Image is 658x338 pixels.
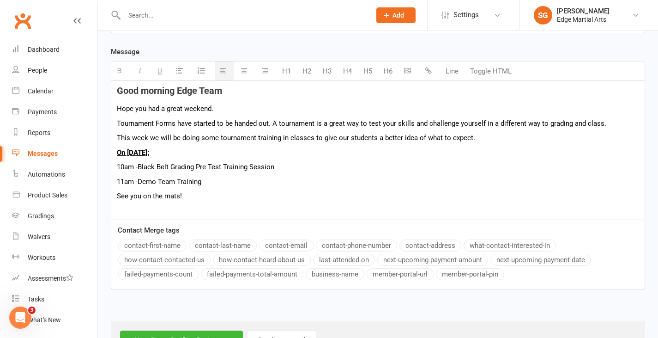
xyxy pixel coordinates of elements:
button: contact-email [259,240,314,252]
div: Product Sales [28,191,67,199]
div: Reports [28,129,50,136]
a: Gradings [12,206,97,227]
div: What's New [28,316,61,324]
span: Add [392,12,404,19]
div: [PERSON_NAME] [557,7,610,15]
p: See you on the mats! [117,191,639,202]
b: On [DATE]: [117,148,149,157]
div: Dashboard [28,46,60,53]
a: Workouts [12,247,97,268]
span: Settings [453,5,479,25]
button: next-upcoming-payment-date [490,254,591,266]
button: failed-payments-count [118,268,199,280]
div: Edge Martial Arts [557,15,610,24]
button: next-upcoming-payment-amount [377,254,488,266]
button: member-portal-pin [436,268,504,280]
button: contact-last-name [189,240,257,252]
button: H5 [359,62,377,80]
button: Insert link [420,62,439,80]
a: Messages [12,143,97,164]
button: H2 [298,62,316,80]
a: Assessments [12,268,97,289]
a: Clubworx [11,9,34,32]
a: Dashboard [12,39,97,60]
button: H1 [278,62,296,80]
div: Automations [28,171,65,178]
button: last-attended-on [313,254,375,266]
div: Payments [28,108,57,116]
div: Calendar [28,87,54,95]
button: Toggle HTML [465,62,516,80]
button: contact-phone-number [316,240,397,252]
a: Calendar [12,81,97,102]
p: 10am -Black Belt Grading Pre Test Training Session [117,161,639,172]
button: Center [236,61,254,80]
a: Waivers [12,227,97,247]
div: Messages [28,150,58,157]
a: People [12,60,97,81]
h4: Good morning Edge Team [117,86,639,96]
a: Reports [12,123,97,143]
button: Line [441,62,463,80]
p: 11am -Demo Team Training [117,176,639,187]
button: Align text right [257,61,275,80]
button: H3 [318,62,336,80]
button: Bold [111,61,130,80]
label: Message [111,46,139,57]
button: member-portal-url [367,268,434,280]
input: Search... [121,9,364,22]
p: Tournament Forms have started to be handed out. A tournament is a great way to test your skills a... [117,118,639,129]
div: SG [534,6,552,25]
div: Tasks [28,295,44,303]
p: Hope you had a great weekend. [117,103,639,114]
p: This week we will be doing some tournament training in classes to give our students a better idea... [117,132,639,143]
button: H4 [338,62,356,80]
div: Gradings [28,212,54,220]
button: Add [376,7,416,23]
button: Align text left [215,61,234,80]
div: Assessments [28,275,73,282]
button: what-contact-interested-in [464,240,556,252]
button: contact-first-name [118,240,187,252]
button: Underline [153,61,169,80]
div: Workouts [28,254,55,261]
label: Contact Merge tags [118,225,180,236]
a: Tasks [12,289,97,310]
button: failed-payments-total-amount [201,268,303,280]
button: Unordered List [171,61,190,80]
button: contact-address [399,240,461,252]
iframe: Intercom live chat [9,307,31,329]
button: business-name [306,268,364,280]
div: People [28,67,47,74]
button: how-contact-contacted-us [118,254,211,266]
div: Waivers [28,233,50,240]
a: What's New [12,310,97,331]
a: Payments [12,102,97,123]
button: Ordered List [192,62,213,80]
a: Product Sales [12,185,97,206]
button: H6 [379,62,397,80]
span: 3 [28,307,36,314]
button: Italic [132,61,151,80]
button: how-contact-heard-about-us [213,254,311,266]
a: Automations [12,164,97,185]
